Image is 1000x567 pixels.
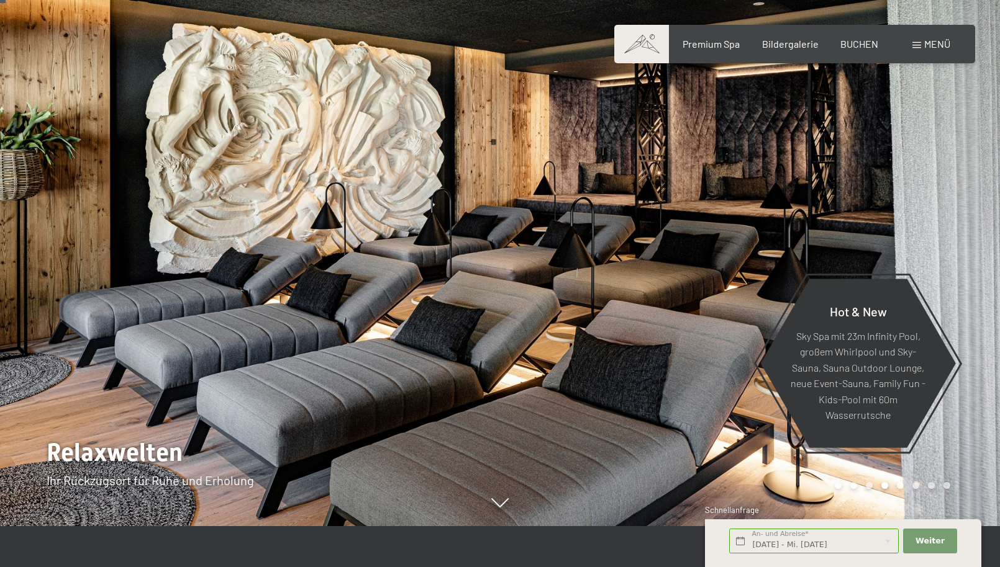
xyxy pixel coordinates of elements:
div: Carousel Pagination [830,482,950,489]
div: Carousel Page 3 [866,482,873,489]
p: Sky Spa mit 23m Infinity Pool, großem Whirlpool und Sky-Sauna, Sauna Outdoor Lounge, neue Event-S... [791,328,925,423]
span: Schnellanfrage [705,505,759,515]
button: Weiter [903,529,957,554]
div: Carousel Page 5 [897,482,904,489]
a: Bildergalerie [762,38,819,50]
span: Weiter [916,535,945,547]
a: Premium Spa [683,38,740,50]
span: Hot & New [830,303,887,318]
a: BUCHEN [840,38,878,50]
div: Carousel Page 4 (Current Slide) [881,482,888,489]
div: Carousel Page 6 [912,482,919,489]
span: Menü [924,38,950,50]
a: Hot & New Sky Spa mit 23m Infinity Pool, großem Whirlpool und Sky-Sauna, Sauna Outdoor Lounge, ne... [760,278,957,449]
div: Carousel Page 1 [835,482,842,489]
div: Carousel Page 8 [943,482,950,489]
div: Carousel Page 2 [850,482,857,489]
div: Carousel Page 7 [928,482,935,489]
